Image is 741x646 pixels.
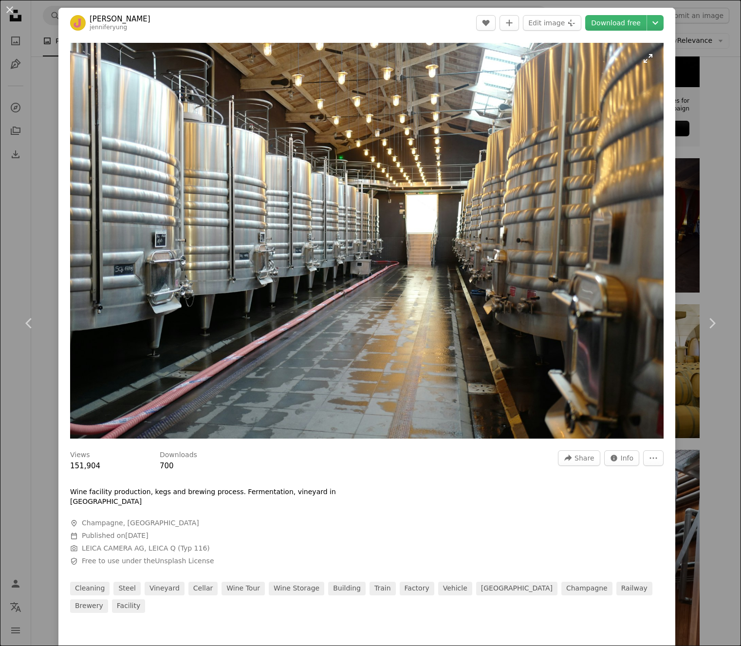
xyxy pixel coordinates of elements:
[70,582,110,595] a: cleaning
[222,582,265,595] a: wine tour
[90,24,127,31] a: jenniferyung
[558,450,600,466] button: Share this image
[188,582,218,595] a: cellar
[370,582,396,595] a: train
[523,15,581,31] button: Edit image
[113,582,141,595] a: steel
[112,599,146,613] a: facility
[155,557,214,565] a: Unsplash License
[400,582,434,595] a: factory
[70,15,86,31] img: Go to Jennifer Yung's profile
[145,582,185,595] a: vineyard
[82,532,148,539] span: Published on
[647,15,664,31] button: Choose download size
[70,43,664,439] button: Zoom in on this image
[438,582,472,595] a: vehicle
[476,582,557,595] a: [GEOGRAPHIC_DATA]
[70,487,362,507] p: Wine facility production, kegs and brewing process. Fermentation, vineyard in [GEOGRAPHIC_DATA]
[70,461,100,470] span: 151,904
[500,15,519,31] button: Add to Collection
[82,556,214,566] span: Free to use under the
[476,15,496,31] button: Like
[561,582,612,595] a: champagne
[616,582,652,595] a: railway
[269,582,324,595] a: wine storage
[643,450,664,466] button: More Actions
[90,14,150,24] a: [PERSON_NAME]
[328,582,366,595] a: building
[82,544,210,554] button: LEICA CAMERA AG, LEICA Q (Typ 116)
[70,599,108,613] a: brewery
[621,451,634,465] span: Info
[70,43,664,439] img: a row of kegs in a large room
[70,450,90,460] h3: Views
[125,532,148,539] time: June 28, 2023 at 12:34:02 AM GMT+9:30
[585,15,647,31] a: Download free
[574,451,594,465] span: Share
[604,450,640,466] button: Stats about this image
[683,277,741,370] a: Next
[160,450,197,460] h3: Downloads
[82,518,199,528] span: Champagne, [GEOGRAPHIC_DATA]
[160,461,174,470] span: 700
